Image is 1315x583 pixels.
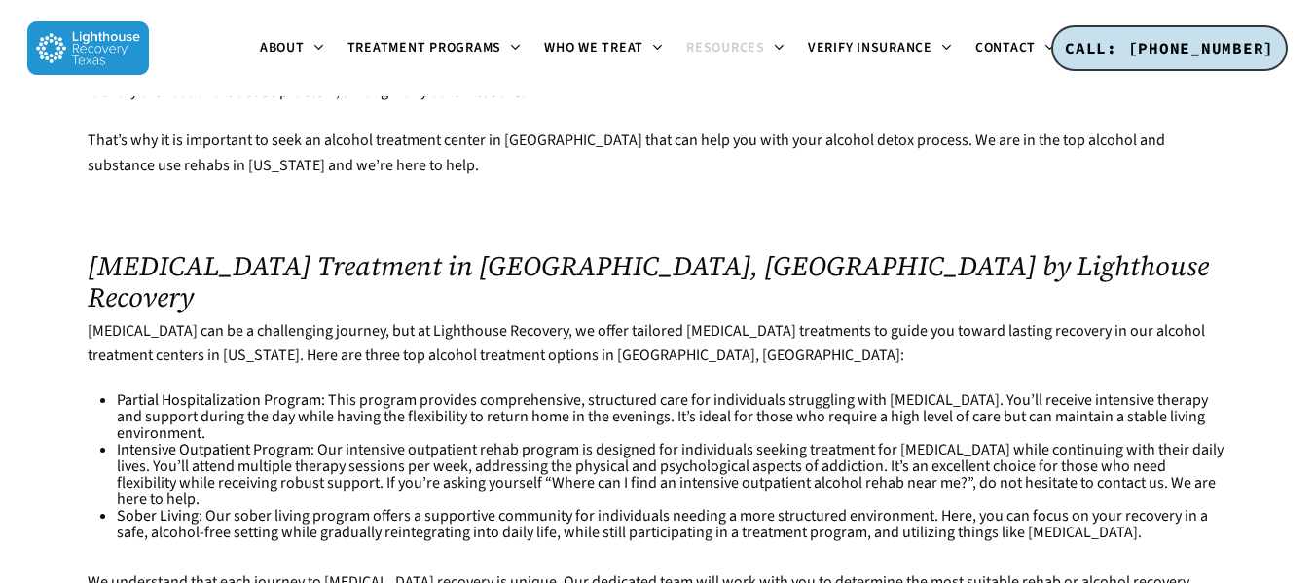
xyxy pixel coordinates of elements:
p: [MEDICAL_DATA] can be a challenging journey, but at Lighthouse Recovery, we offer tailored [MEDIC... [88,319,1227,392]
span: Treatment Programs [347,38,502,57]
h2: [MEDICAL_DATA] Treatment in [GEOGRAPHIC_DATA], [GEOGRAPHIC_DATA] by Lighthouse Recovery [88,250,1227,312]
a: Verify Insurance [796,41,964,56]
li: : This program provides comprehensive, structured care for individuals struggling with [MEDICAL_D... [117,392,1227,442]
a: Contact [964,41,1067,56]
span: Verify Insurance [808,38,932,57]
a: Sober Living [117,505,199,527]
span: Who We Treat [544,38,643,57]
span: CALL: [PHONE_NUMBER] [1065,38,1274,57]
a: Intensive Outpatient Program [117,439,310,460]
li: : Our intensive outpatient rehab program is designed for individuals seeking treatment for [MEDIC... [117,442,1227,508]
span: About [260,38,305,57]
span: Resources [686,38,765,57]
li: : Our sober living program offers a supportive community for individuals needing a more structure... [117,508,1227,541]
a: Who We Treat [532,41,675,56]
a: Partial Hospitalization Program [117,389,321,411]
img: Lighthouse Recovery Texas [27,21,149,75]
a: Treatment Programs [336,41,533,56]
a: Resources [675,41,796,56]
a: About [248,41,336,56]
p: That’s why it is important to seek an alcohol treatment center in [GEOGRAPHIC_DATA] that can help... [88,128,1227,201]
a: CALL: [PHONE_NUMBER] [1051,25,1288,72]
span: Contact [975,38,1036,57]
